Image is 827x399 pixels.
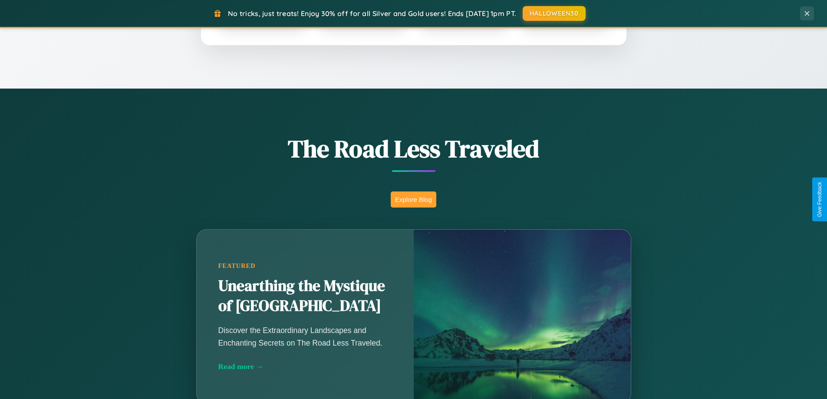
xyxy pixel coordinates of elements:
[218,276,392,316] h2: Unearthing the Mystique of [GEOGRAPHIC_DATA]
[228,9,516,18] span: No tricks, just treats! Enjoy 30% off for all Silver and Gold users! Ends [DATE] 1pm PT.
[218,324,392,349] p: Discover the Extraordinary Landscapes and Enchanting Secrets on The Road Less Traveled.
[817,182,823,217] div: Give Feedback
[218,362,392,371] div: Read more →
[523,6,586,21] button: HALLOWEEN30
[391,191,436,208] button: Explore Blog
[153,132,674,165] h1: The Road Less Traveled
[218,262,392,270] div: Featured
